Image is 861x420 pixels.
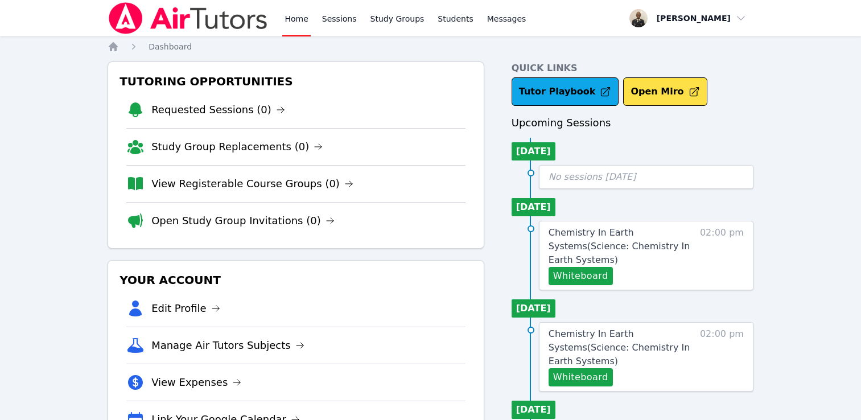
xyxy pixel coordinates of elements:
h4: Quick Links [512,61,753,75]
a: Open Study Group Invitations (0) [151,213,335,229]
button: Whiteboard [549,267,613,285]
img: Air Tutors [108,2,269,34]
h3: Your Account [117,270,475,290]
button: Open Miro [623,77,707,106]
a: View Expenses [151,374,241,390]
h3: Upcoming Sessions [512,115,753,131]
button: Whiteboard [549,368,613,386]
span: No sessions [DATE] [549,171,636,182]
span: Dashboard [149,42,192,51]
a: Requested Sessions (0) [151,102,285,118]
a: Study Group Replacements (0) [151,139,323,155]
span: Chemistry In Earth Systems ( Science: Chemistry In Earth Systems ) [549,328,690,367]
a: View Registerable Course Groups (0) [151,176,353,192]
a: Dashboard [149,41,192,52]
a: Tutor Playbook [512,77,619,106]
span: 02:00 pm [700,327,744,386]
li: [DATE] [512,142,555,160]
a: Edit Profile [151,300,220,316]
a: Chemistry In Earth Systems(Science: Chemistry In Earth Systems) [549,327,695,368]
span: Chemistry In Earth Systems ( Science: Chemistry In Earth Systems ) [549,227,690,265]
a: Chemistry In Earth Systems(Science: Chemistry In Earth Systems) [549,226,695,267]
a: Manage Air Tutors Subjects [151,337,304,353]
nav: Breadcrumb [108,41,753,52]
li: [DATE] [512,401,555,419]
span: Messages [487,13,526,24]
li: [DATE] [512,299,555,318]
h3: Tutoring Opportunities [117,71,475,92]
span: 02:00 pm [700,226,744,285]
li: [DATE] [512,198,555,216]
